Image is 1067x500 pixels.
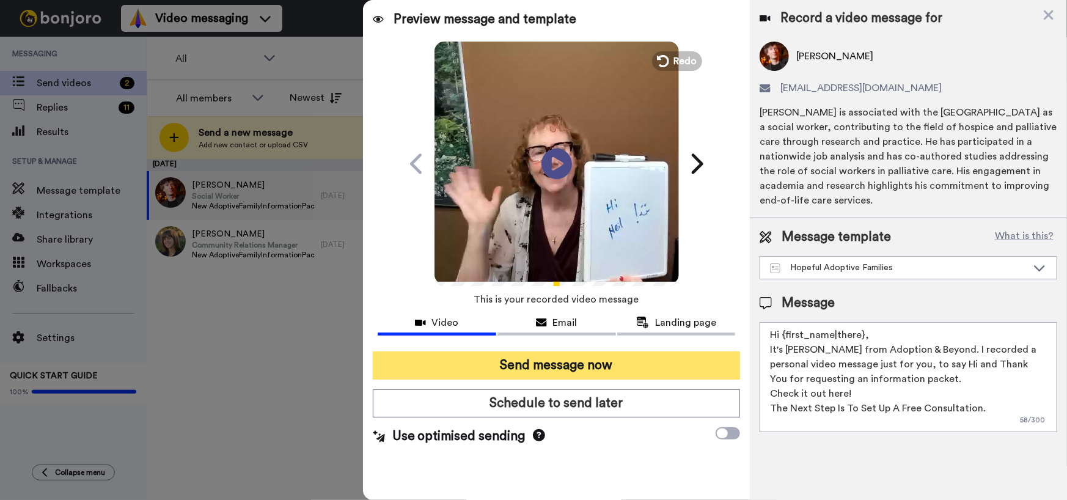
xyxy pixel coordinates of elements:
span: Landing page [655,315,716,330]
button: What is this? [991,228,1057,246]
span: Message template [782,228,891,246]
img: Message-temps.svg [770,263,780,273]
span: Email [553,315,577,330]
span: [EMAIL_ADDRESS][DOMAIN_NAME] [780,81,942,95]
button: Schedule to send later [373,389,741,417]
button: Send message now [373,351,741,380]
div: Hopeful Adoptive Families [770,262,1027,274]
textarea: Hi {first_name|there}, It's [PERSON_NAME] from Adoption & Beyond. I recorded a personal video mes... [760,322,1057,432]
span: Use optimised sending [392,427,526,446]
span: Video [432,315,459,330]
span: This is your recorded video message [474,286,639,313]
span: Message [782,294,835,312]
div: [PERSON_NAME] is associated with the [GEOGRAPHIC_DATA] as a social worker, contributing to the fi... [760,105,1057,208]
